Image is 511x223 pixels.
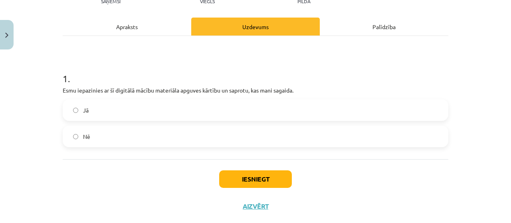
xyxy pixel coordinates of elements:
[240,202,271,210] button: Aizvērt
[73,108,78,113] input: Jā
[83,132,90,141] span: Nē
[191,18,320,36] div: Uzdevums
[73,134,78,139] input: Nē
[219,170,292,188] button: Iesniegt
[83,106,89,114] span: Jā
[63,86,448,95] p: Esmu iepazinies ar šī digitālā mācību materiāla apguves kārtību un saprotu, kas mani sagaida.
[5,33,8,38] img: icon-close-lesson-0947bae3869378f0d4975bcd49f059093ad1ed9edebbc8119c70593378902aed.svg
[63,18,191,36] div: Apraksts
[320,18,448,36] div: Palīdzība
[63,59,448,84] h1: 1 .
